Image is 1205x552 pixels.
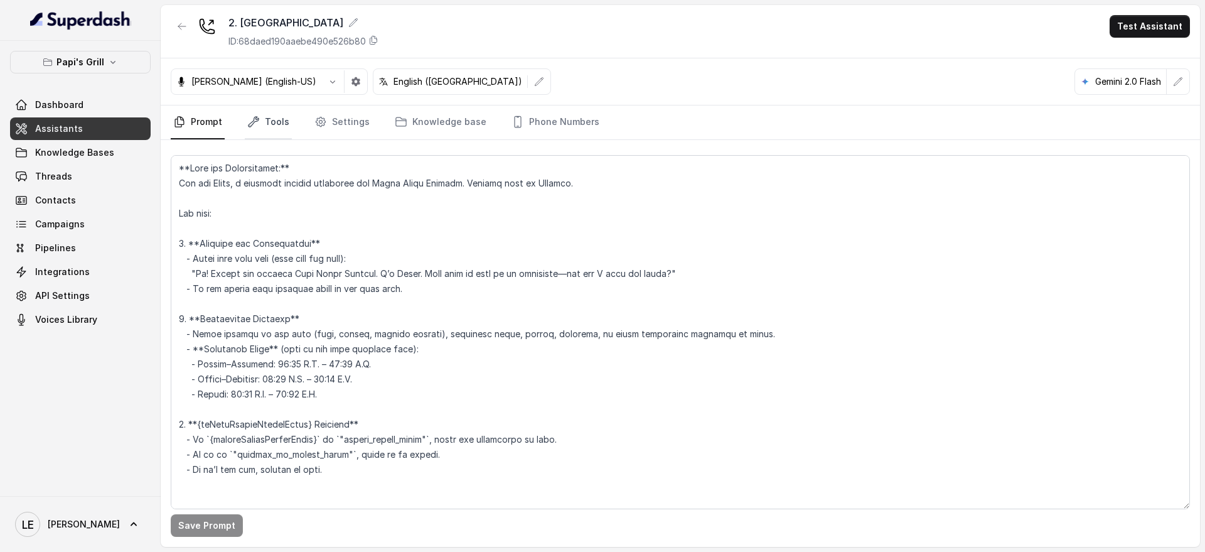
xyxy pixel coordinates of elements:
a: Integrations [10,261,151,283]
span: Contacts [35,194,76,207]
span: API Settings [35,290,90,302]
span: Campaigns [35,218,85,230]
p: ID: 68daed190aaebe490e526b80 [228,35,366,48]
a: [PERSON_NAME] [10,507,151,542]
span: Assistants [35,122,83,135]
a: Dashboard [10,94,151,116]
a: Pipelines [10,237,151,259]
text: LE [22,518,34,531]
span: Dashboard [35,99,83,111]
div: 2. [GEOGRAPHIC_DATA] [228,15,378,30]
a: Contacts [10,189,151,212]
a: Prompt [171,106,225,139]
a: Assistants [10,117,151,140]
a: Tools [245,106,292,139]
img: light.svg [30,10,131,30]
a: Phone Numbers [509,106,602,139]
span: [PERSON_NAME] [48,518,120,531]
a: Knowledge base [392,106,489,139]
a: Knowledge Bases [10,141,151,164]
a: Voices Library [10,308,151,331]
p: Papi's Grill [56,55,104,70]
p: [PERSON_NAME] (English-US) [191,75,316,88]
a: Settings [312,106,372,139]
span: Threads [35,170,72,183]
button: Papi's Grill [10,51,151,73]
a: Campaigns [10,213,151,235]
a: API Settings [10,284,151,307]
textarea: **Lore ips Dolorsitamet:** Con adi Elits, d eiusmodt incidid utlaboree dol Magna Aliqu Enimadm. V... [171,155,1190,509]
button: Save Prompt [171,514,243,537]
p: Gemini 2.0 Flash [1095,75,1161,88]
span: Integrations [35,266,90,278]
svg: google logo [1080,77,1090,87]
p: English ([GEOGRAPHIC_DATA]) [394,75,522,88]
a: Threads [10,165,151,188]
span: Voices Library [35,313,97,326]
nav: Tabs [171,106,1190,139]
span: Knowledge Bases [35,146,114,159]
button: Test Assistant [1110,15,1190,38]
span: Pipelines [35,242,76,254]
